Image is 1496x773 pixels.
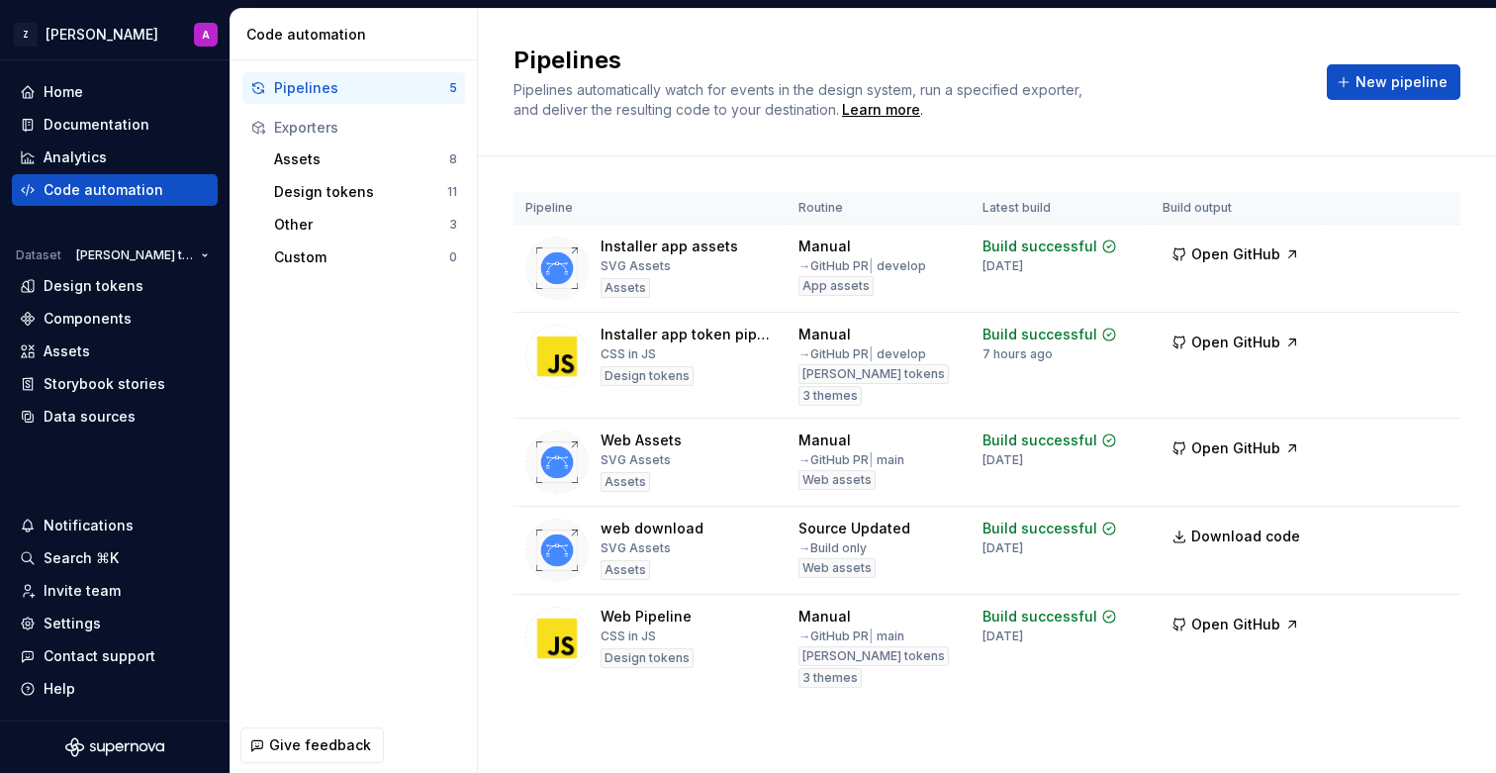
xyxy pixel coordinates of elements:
div: Exporters [274,118,457,138]
div: Code automation [246,25,469,45]
div: Settings [44,614,101,633]
div: SVG Assets [601,540,671,556]
span: Open GitHub [1191,244,1280,264]
div: 3 [449,217,457,233]
div: Assets [44,341,90,361]
a: Open GitHub [1163,337,1309,353]
div: Z [14,23,38,47]
div: Help [44,679,75,699]
button: Custom0 [266,242,465,273]
a: Data sources [12,401,218,433]
a: Download code [1163,519,1313,554]
div: Manual [798,431,851,450]
span: | [869,258,874,273]
a: Assets [12,336,218,367]
svg: Supernova Logo [65,737,164,757]
div: Build successful [982,607,1097,627]
div: Home [44,82,83,102]
div: Other [274,215,449,235]
div: 5 [449,80,457,96]
th: Latest build [971,192,1151,225]
span: Open GitHub [1191,333,1280,352]
div: Search ⌘K [44,548,119,568]
th: Routine [787,192,970,225]
div: Dataset [16,247,61,263]
div: [DATE] [982,628,1023,644]
span: New pipeline [1356,72,1448,92]
div: Manual [798,607,851,627]
div: Installer app assets [601,237,738,256]
span: Pipelines automatically watch for events in the design system, run a specified exporter, and deli... [514,81,1086,118]
div: Design tokens [44,276,143,296]
span: 3 themes [802,388,858,404]
div: Manual [798,237,851,256]
div: web download [601,519,703,538]
span: . [839,103,923,118]
button: Search ⌘K [12,542,218,574]
a: Learn more [842,100,920,120]
div: Assets [601,472,650,492]
div: Web assets [798,470,876,490]
div: → GitHub PR main [798,452,904,468]
div: Web assets [798,558,876,578]
a: Settings [12,608,218,639]
a: Open GitHub [1163,619,1309,635]
div: Design tokens [601,648,694,668]
div: A [202,27,210,43]
div: 11 [447,184,457,200]
a: Components [12,303,218,335]
div: 0 [449,249,457,265]
button: Pipelines5 [242,72,465,104]
button: Design tokens11 [266,176,465,208]
div: → GitHub PR main [798,628,904,644]
div: 8 [449,151,457,167]
th: Build output [1151,192,1325,225]
span: | [869,346,874,361]
div: Assets [601,560,650,580]
span: Open GitHub [1191,615,1280,634]
div: → GitHub PR develop [798,346,926,362]
button: Give feedback [240,727,384,763]
div: Build successful [982,325,1097,344]
button: Contact support [12,640,218,672]
div: Build successful [982,431,1097,450]
a: Analytics [12,142,218,173]
button: Open GitHub [1163,431,1309,466]
span: Give feedback [269,735,371,755]
div: Components [44,309,132,329]
div: Design tokens [601,366,694,386]
button: New pipeline [1327,64,1460,100]
div: SVG Assets [601,258,671,274]
div: Source Updated [798,519,910,538]
div: Invite team [44,581,121,601]
a: Open GitHub [1163,248,1309,265]
div: Installer app token pipeline [601,325,775,344]
div: CSS in JS [601,628,656,644]
button: Open GitHub [1163,607,1309,642]
div: Build successful [982,237,1097,256]
button: Open GitHub [1163,237,1309,272]
div: [DATE] [982,258,1023,274]
div: Storybook stories [44,374,165,394]
a: Invite team [12,575,218,607]
a: Storybook stories [12,368,218,400]
button: [PERSON_NAME] tokens [67,242,218,269]
div: Build successful [982,519,1097,538]
div: SVG Assets [601,452,671,468]
a: Code automation [12,174,218,206]
div: Contact support [44,646,155,666]
div: [DATE] [982,452,1023,468]
div: → GitHub PR develop [798,258,926,274]
h2: Pipelines [514,45,1303,76]
a: Documentation [12,109,218,141]
button: Other3 [266,209,465,241]
th: Pipeline [514,192,787,225]
span: Download code [1191,527,1300,546]
div: [PERSON_NAME] tokens [798,646,949,666]
div: Notifications [44,516,134,535]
